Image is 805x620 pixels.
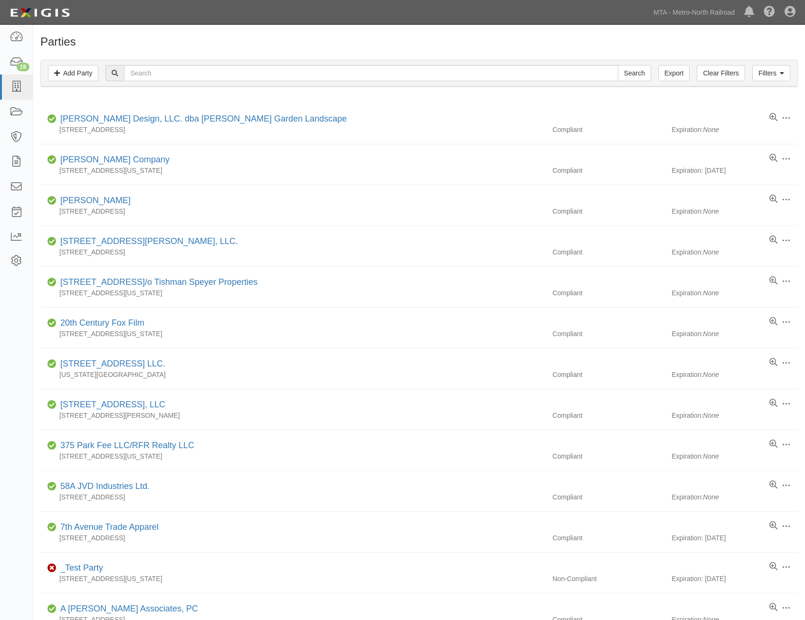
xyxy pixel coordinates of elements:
[47,157,57,163] i: Compliant
[60,481,150,491] a: 58A JVD Industries Ltd.
[60,236,238,246] a: [STREET_ADDRESS][PERSON_NAME], LLC.
[703,330,719,338] i: None
[649,3,739,22] a: MTA - Metro-North Railroad
[40,533,545,543] div: [STREET_ADDRESS]
[545,329,672,338] div: Compliant
[60,359,165,368] a: [STREET_ADDRESS] LLC.
[658,65,690,81] a: Export
[703,412,719,419] i: None
[703,371,719,378] i: None
[57,399,165,411] div: 310 Grand Concourse, LLC
[769,603,777,612] a: View results summary
[57,276,257,289] div: 200 Park LP c/o Tishman Speyer Properties
[40,370,545,379] div: [US_STATE][GEOGRAPHIC_DATA]
[545,125,672,134] div: Compliant
[672,451,798,461] div: Expiration:
[60,563,103,573] a: _Test Party
[7,4,73,21] img: logo-5460c22ac91f19d4615b14bd174203de0afe785f0fc80cf4dbbc73dc1793850b.png
[60,522,159,532] a: 7th Avenue Trade Apparel
[47,279,57,286] i: Compliant
[57,562,103,574] div: _Test Party
[57,521,159,534] div: 7th Avenue Trade Apparel
[40,247,545,257] div: [STREET_ADDRESS]
[703,452,719,460] i: None
[57,113,347,125] div: Jay Petrow Design, LLC. dba Petrow Garden Landscape
[672,329,798,338] div: Expiration:
[672,247,798,257] div: Expiration:
[672,370,798,379] div: Expiration:
[703,126,719,133] i: None
[47,402,57,408] i: Compliant
[57,195,131,207] div: Lawrence Brunolli
[47,483,57,490] i: Compliant
[47,524,57,531] i: Compliant
[672,411,798,420] div: Expiration:
[40,288,545,298] div: [STREET_ADDRESS][US_STATE]
[672,125,798,134] div: Expiration:
[672,492,798,502] div: Expiration:
[40,125,545,134] div: [STREET_ADDRESS]
[769,154,777,163] a: View results summary
[672,574,798,583] div: Expiration: [DATE]
[545,207,672,216] div: Compliant
[47,442,57,449] i: Compliant
[545,370,672,379] div: Compliant
[769,399,777,408] a: View results summary
[40,574,545,583] div: [STREET_ADDRESS][US_STATE]
[40,492,545,502] div: [STREET_ADDRESS]
[57,317,144,329] div: 20th Century Fox Film
[545,166,672,175] div: Compliant
[57,358,165,370] div: 277 Park Avenue LLC.
[60,277,257,287] a: [STREET_ADDRESS]/o Tishman Speyer Properties
[47,197,57,204] i: Compliant
[545,451,672,461] div: Compliant
[60,196,131,205] a: [PERSON_NAME]
[769,562,777,572] a: View results summary
[40,411,545,420] div: [STREET_ADDRESS][PERSON_NAME]
[47,238,57,245] i: Compliant
[769,521,777,531] a: View results summary
[545,247,672,257] div: Compliant
[40,329,545,338] div: [STREET_ADDRESS][US_STATE]
[769,195,777,204] a: View results summary
[769,113,777,122] a: View results summary
[672,288,798,298] div: Expiration:
[47,565,57,572] i: Non-Compliant
[48,65,98,81] a: Add Party
[57,440,194,452] div: 375 Park Fee LLC/RFR Realty LLC
[545,288,672,298] div: Compliant
[40,451,545,461] div: [STREET_ADDRESS][US_STATE]
[769,317,777,327] a: View results summary
[57,603,198,615] div: A DiCesare Associates, PC
[703,207,719,215] i: None
[40,36,798,48] h1: Parties
[545,411,672,420] div: Compliant
[752,65,790,81] a: Filters
[672,207,798,216] div: Expiration:
[672,533,798,543] div: Expiration: [DATE]
[769,358,777,367] a: View results summary
[57,480,150,493] div: 58A JVD Industries Ltd.
[764,7,775,18] i: Help Center - Complianz
[60,114,347,123] a: [PERSON_NAME] Design, LLC. dba [PERSON_NAME] Garden Landscape
[47,361,57,367] i: Compliant
[60,318,144,328] a: 20th Century Fox Film
[769,440,777,449] a: View results summary
[769,276,777,286] a: View results summary
[40,166,545,175] div: [STREET_ADDRESS][US_STATE]
[60,604,198,613] a: A [PERSON_NAME] Associates, PC
[40,207,545,216] div: [STREET_ADDRESS]
[672,166,798,175] div: Expiration: [DATE]
[618,65,651,81] input: Search
[60,400,165,409] a: [STREET_ADDRESS], LLC
[703,289,719,297] i: None
[60,441,194,450] a: 375 Park Fee LLC/RFR Realty LLC
[47,320,57,327] i: Compliant
[703,493,719,501] i: None
[697,65,745,81] a: Clear Filters
[769,480,777,490] a: View results summary
[545,574,672,583] div: Non-Compliant
[124,65,618,81] input: Search
[47,606,57,612] i: Compliant
[769,235,777,245] a: View results summary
